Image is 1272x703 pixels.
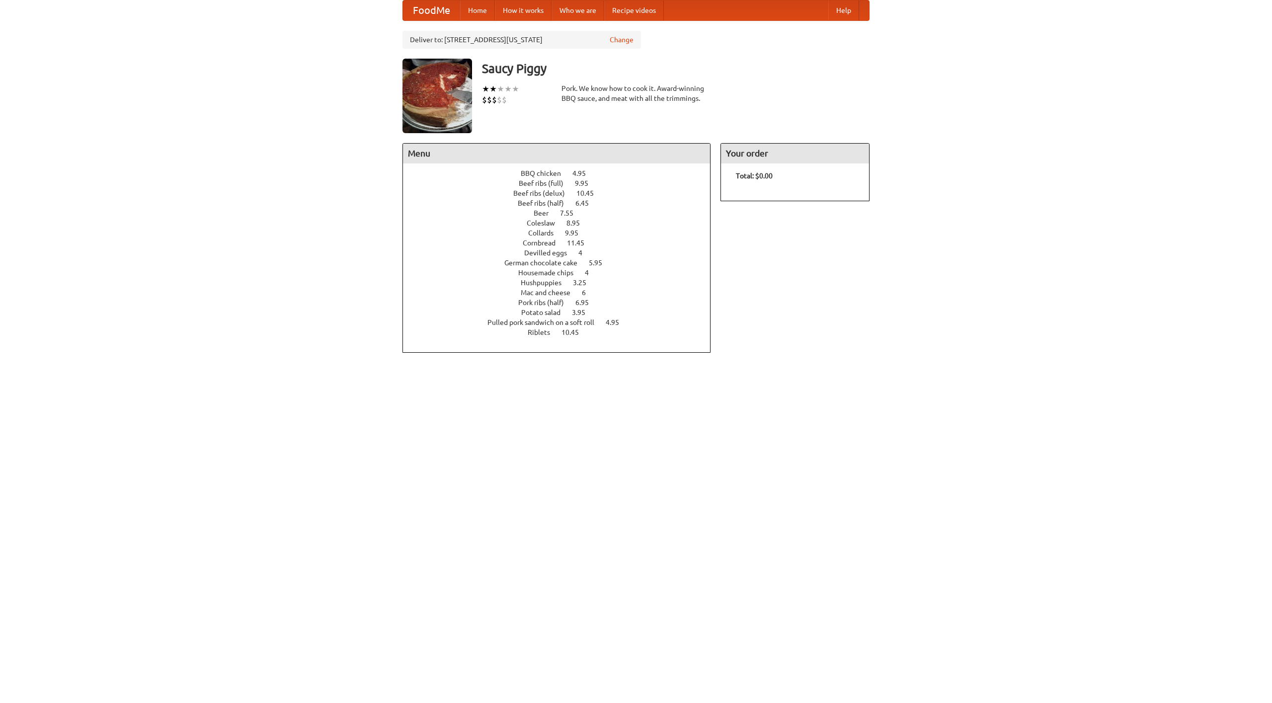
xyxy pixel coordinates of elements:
span: 10.45 [576,189,604,197]
span: 7.55 [560,209,583,217]
a: Hushpuppies 3.25 [521,279,605,287]
a: Cornbread 11.45 [523,239,603,247]
span: Mac and cheese [521,289,580,297]
span: 4 [578,249,592,257]
img: angular.jpg [402,59,472,133]
span: Beer [534,209,558,217]
span: Hushpuppies [521,279,571,287]
span: 3.25 [573,279,596,287]
a: How it works [495,0,552,20]
a: Collards 9.95 [528,229,597,237]
span: 6.95 [575,299,599,307]
li: $ [502,94,507,105]
span: 5.95 [589,259,612,267]
li: ★ [482,83,489,94]
a: Potato salad 3.95 [521,309,604,316]
li: ★ [497,83,504,94]
span: 11.45 [567,239,594,247]
span: Beef ribs (delux) [513,189,575,197]
span: 6 [582,289,596,297]
a: Pork ribs (half) 6.95 [518,299,607,307]
a: German chocolate cake 5.95 [504,259,621,267]
a: Beef ribs (delux) 10.45 [513,189,612,197]
div: Pork. We know how to cook it. Award-winning BBQ sauce, and meat with all the trimmings. [561,83,711,103]
a: Mac and cheese 6 [521,289,604,297]
span: Housemade chips [518,269,583,277]
span: 4 [585,269,599,277]
span: Beef ribs (full) [519,179,573,187]
span: 3.95 [572,309,595,316]
span: Cornbread [523,239,565,247]
a: Pulled pork sandwich on a soft roll 4.95 [487,318,637,326]
span: Collards [528,229,563,237]
li: $ [482,94,487,105]
span: 8.95 [566,219,590,227]
a: Home [460,0,495,20]
a: Housemade chips 4 [518,269,607,277]
a: Who we are [552,0,604,20]
h4: Your order [721,144,869,163]
a: Change [610,35,634,45]
span: Potato salad [521,309,570,316]
a: FoodMe [403,0,460,20]
h4: Menu [403,144,710,163]
span: Pulled pork sandwich on a soft roll [487,318,604,326]
li: $ [487,94,492,105]
span: 4.95 [606,318,629,326]
span: Pork ribs (half) [518,299,574,307]
b: Total: $0.00 [736,172,773,180]
a: Help [828,0,859,20]
a: Coleslaw 8.95 [527,219,598,227]
h3: Saucy Piggy [482,59,870,78]
a: Beer 7.55 [534,209,592,217]
span: BBQ chicken [521,169,571,177]
span: 6.45 [575,199,599,207]
div: Deliver to: [STREET_ADDRESS][US_STATE] [402,31,641,49]
a: Riblets 10.45 [528,328,597,336]
li: ★ [512,83,519,94]
a: Recipe videos [604,0,664,20]
li: $ [492,94,497,105]
a: Beef ribs (half) 6.45 [518,199,607,207]
li: ★ [504,83,512,94]
span: 9.95 [575,179,598,187]
span: Devilled eggs [524,249,577,257]
span: 10.45 [561,328,589,336]
span: Coleslaw [527,219,565,227]
li: $ [497,94,502,105]
span: Riblets [528,328,560,336]
a: Devilled eggs 4 [524,249,601,257]
li: ★ [489,83,497,94]
span: 4.95 [572,169,596,177]
span: 9.95 [565,229,588,237]
span: Beef ribs (half) [518,199,574,207]
span: German chocolate cake [504,259,587,267]
a: BBQ chicken 4.95 [521,169,604,177]
a: Beef ribs (full) 9.95 [519,179,607,187]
